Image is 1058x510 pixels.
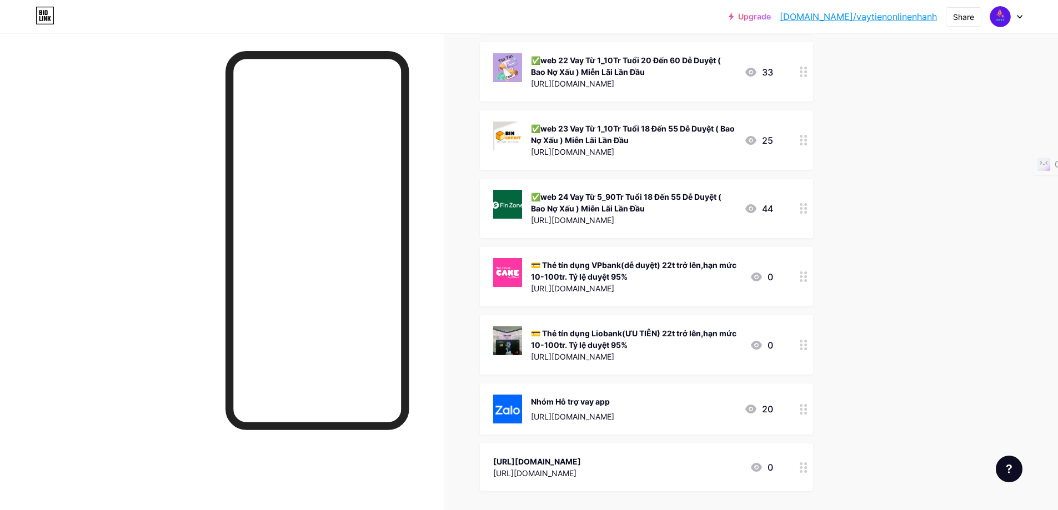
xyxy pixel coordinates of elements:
div: Share [953,11,974,23]
div: 20 [744,402,773,416]
div: [URL][DOMAIN_NAME] [531,282,741,294]
div: [URL][DOMAIN_NAME] [531,411,614,422]
div: ✅web 24 Vay Từ 5_90Tr Tuổi 18 Đến 55 Dễ Duyệt ( Bao Nợ Xấu ) Miễn Lãi Lần Đầu [531,191,735,214]
div: ✅web 23 Vay Từ 1_10Tr Tuổi 18 Đến 55 Dễ Duyệt ( Bao Nợ Xấu ) Miễn Lãi Lần Đầu [531,123,735,146]
div: 0 [750,339,773,352]
a: [DOMAIN_NAME]/vaytienonlinenhanh [780,10,937,23]
div: 44 [744,202,773,215]
div: [URL][DOMAIN_NAME] [531,78,735,89]
div: 0 [750,461,773,474]
img: ✅web 22 Vay Từ 1_10Tr Tuổi 20 Đến 60 Dễ Duyệt ( Bao Nợ Xấu ) Miễn Lãi Lần Đầu [493,53,522,82]
div: 25 [744,134,773,147]
div: [URL][DOMAIN_NAME] [493,456,581,467]
div: 💳️ Thẻ tín dụng VPbank(dễ duyệt) 22t trở lên,hạn mức 10-100tr. Tỷ lệ duyệt 95% [531,259,741,282]
a: Upgrade [729,12,771,21]
div: ✅web 22 Vay Từ 1_10Tr Tuổi 20 Đến 60 Dễ Duyệt ( Bao Nợ Xấu ) Miễn Lãi Lần Đầu [531,54,735,78]
div: [URL][DOMAIN_NAME] [531,351,741,362]
div: 33 [744,65,773,79]
img: ✅web 23 Vay Từ 1_10Tr Tuổi 18 Đến 55 Dễ Duyệt ( Bao Nợ Xấu ) Miễn Lãi Lần Đầu [493,122,522,150]
img: 💳️ Thẻ tín dụng VPbank(dễ duyệt) 22t trở lên,hạn mức 10-100tr. Tỷ lệ duyệt 95% [493,258,522,287]
img: Nhóm Hỗ trợ vay app [493,395,522,423]
img: 💳️ Thẻ tín dụng Liobank(ƯU TIÊN) 22t trở lên,hạn mức 10-100tr. Tỷ lệ duyệt 95% [493,326,522,355]
div: [URL][DOMAIN_NAME] [493,467,581,479]
div: [URL][DOMAIN_NAME] [531,146,735,158]
div: [URL][DOMAIN_NAME] [531,214,735,226]
div: 0 [750,270,773,284]
div: 💳️ Thẻ tín dụng Liobank(ƯU TIÊN) 22t trở lên,hạn mức 10-100tr. Tỷ lệ duyệt 95% [531,327,741,351]
img: hoanluong [990,6,1011,27]
img: ✅web 24 Vay Từ 5_90Tr Tuổi 18 Đến 55 Dễ Duyệt ( Bao Nợ Xấu ) Miễn Lãi Lần Đầu [493,190,522,219]
div: Nhóm Hỗ trợ vay app [531,396,614,407]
